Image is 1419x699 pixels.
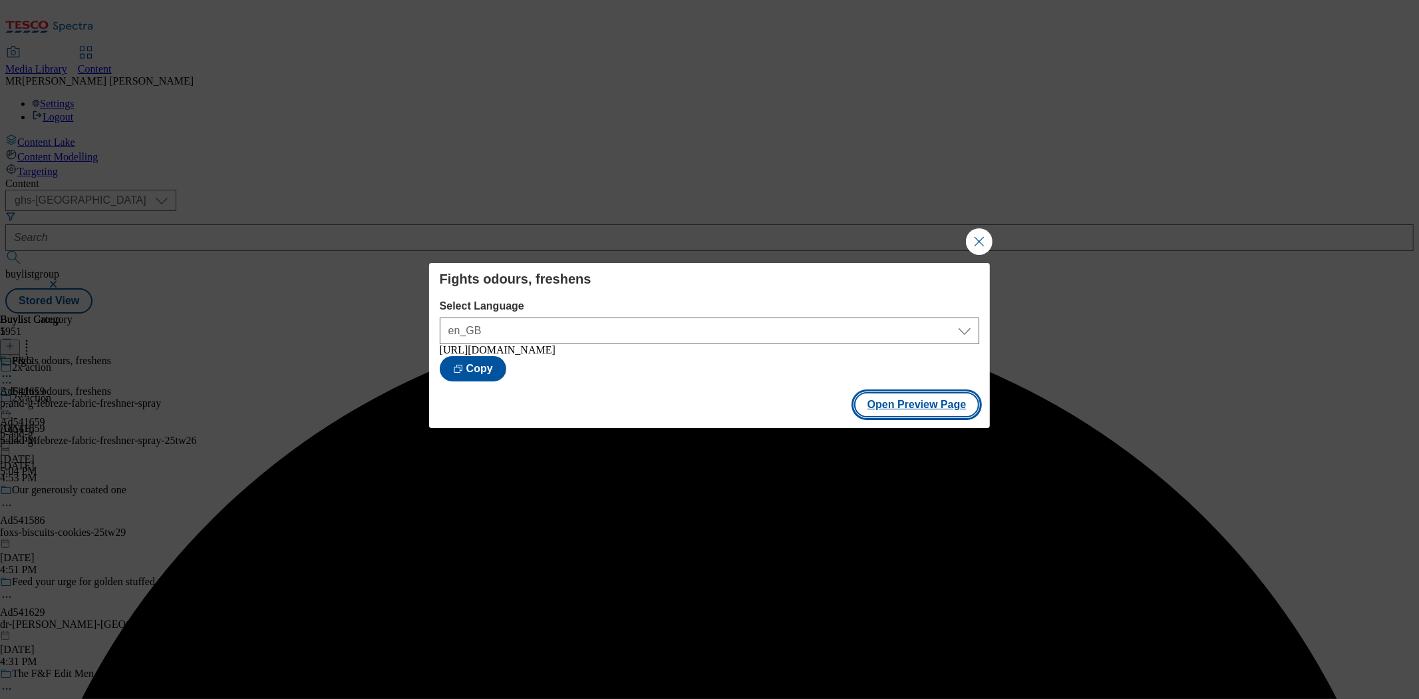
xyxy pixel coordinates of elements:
label: Select Language [440,300,980,312]
div: [URL][DOMAIN_NAME] [440,344,980,356]
button: Open Preview Page [854,392,980,417]
h4: Fights odours, freshens [440,271,980,287]
div: Modal [429,263,991,428]
button: Close Modal [966,228,993,255]
button: Copy [440,356,506,381]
